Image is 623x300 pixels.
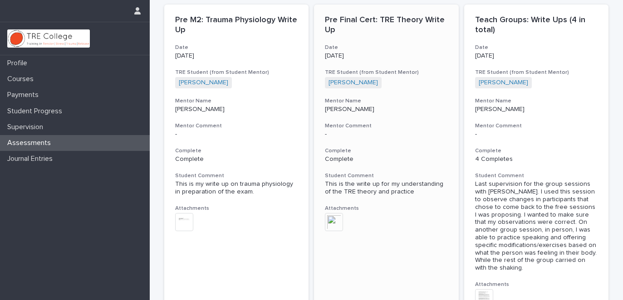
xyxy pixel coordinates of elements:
[475,155,598,163] p: 4 Completes
[325,69,448,76] h3: TRE Student (from Student Mentor)
[7,29,90,48] img: L01RLPSrRaOWR30Oqb5K
[175,155,298,163] p: Complete
[175,97,298,105] h3: Mentor Name
[325,44,448,51] h3: Date
[4,155,60,163] p: Journal Entries
[479,79,528,87] a: [PERSON_NAME]
[475,69,598,76] h3: TRE Student (from Student Mentor)
[329,79,378,87] a: [PERSON_NAME]
[475,15,598,35] p: Teach Groups: Write Ups (4 in total)
[175,69,298,76] h3: TRE Student (from Student Mentor)
[179,79,228,87] a: [PERSON_NAME]
[475,131,598,138] div: -
[325,52,448,60] p: [DATE]
[325,97,448,105] h3: Mentor Name
[475,172,598,179] h3: Student Comment
[475,180,598,272] div: Last supervision for the group sessions with [PERSON_NAME]. I used this session to observe change...
[475,52,598,60] p: [DATE]
[4,59,34,68] p: Profile
[4,123,50,131] p: Supervision
[325,205,448,212] h3: Attachments
[4,107,69,116] p: Student Progress
[175,52,298,60] p: [DATE]
[4,75,41,83] p: Courses
[325,172,448,179] h3: Student Comment
[325,131,448,138] div: -
[175,122,298,130] h3: Mentor Comment
[475,106,598,113] p: [PERSON_NAME]
[175,15,298,35] p: Pre M2: Trauma Physiology Write Up
[175,131,298,138] div: -
[325,147,448,155] h3: Complete
[175,147,298,155] h3: Complete
[475,97,598,105] h3: Mentor Name
[475,44,598,51] h3: Date
[325,122,448,130] h3: Mentor Comment
[325,106,448,113] p: [PERSON_NAME]
[175,106,298,113] p: [PERSON_NAME]
[175,44,298,51] h3: Date
[325,155,448,163] p: Complete
[475,122,598,130] h3: Mentor Comment
[325,180,448,196] div: This is the write up for my understanding of the TRE theory and practice
[475,147,598,155] h3: Complete
[175,172,298,179] h3: Student Comment
[475,281,598,288] h3: Attachments
[325,15,448,35] p: Pre Final Cert: TRE Theory Write Up
[175,180,298,196] div: This is my write up on trauma physiology in preparation of the exam.
[175,205,298,212] h3: Attachments
[4,91,46,99] p: Payments
[4,139,58,147] p: Assessments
